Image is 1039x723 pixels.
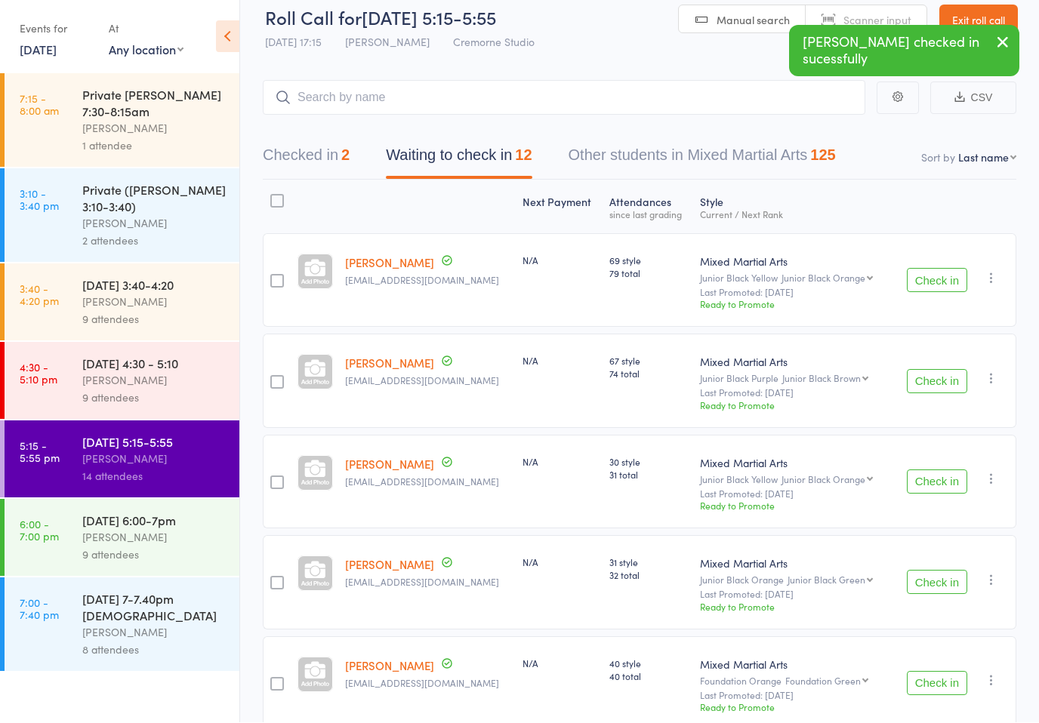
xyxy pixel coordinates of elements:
[782,273,865,283] div: Junior Black Orange
[515,147,532,164] div: 12
[785,676,861,686] div: Foundation Green
[20,361,57,386] time: 4:30 - 5:10 pm
[523,456,597,469] div: N/A
[82,451,227,468] div: [PERSON_NAME]
[82,87,227,120] div: Private [PERSON_NAME] 7:30-8:15am
[609,469,688,481] span: 31 total
[921,150,955,165] label: Sort by
[345,477,511,488] small: trnguyen4812@gmail.com
[5,74,239,168] a: 7:15 -8:00 amPrivate [PERSON_NAME] 7:30-8:15am[PERSON_NAME]1 attendee
[5,500,239,577] a: 6:00 -7:00 pm[DATE] 6:00-7pm[PERSON_NAME]9 attendees
[523,254,597,267] div: N/A
[82,120,227,137] div: [PERSON_NAME]
[82,591,227,624] div: [DATE] 7-7.40pm [DEMOGRAPHIC_DATA]
[265,35,322,50] span: [DATE] 17:15
[82,546,227,564] div: 9 attendees
[82,372,227,389] div: [PERSON_NAME]
[82,182,227,215] div: Private ([PERSON_NAME] 3:10-3:40)
[82,294,227,311] div: [PERSON_NAME]
[609,210,688,220] div: since last grading
[109,42,183,58] div: Any location
[700,475,886,485] div: Junior Black Yellow
[345,577,511,588] small: trnguyen4812@gmail.com
[345,35,430,50] span: [PERSON_NAME]
[82,232,227,250] div: 2 attendees
[609,368,688,380] span: 74 total
[20,188,59,212] time: 3:10 - 3:40 pm
[700,388,886,398] small: Last Promoted: [DATE]
[810,147,835,164] div: 125
[907,370,967,394] button: Check in
[82,529,227,546] div: [PERSON_NAME]
[109,17,183,42] div: At
[20,42,57,58] a: [DATE]
[700,355,886,370] div: Mixed Martial Arts
[341,147,350,164] div: 2
[700,589,886,600] small: Last Promoted: [DATE]
[263,140,350,180] button: Checked in2
[5,264,239,341] a: 3:40 -4:20 pm[DATE] 3:40-4:20[PERSON_NAME]9 attendees
[82,389,227,407] div: 9 attendees
[930,82,1016,115] button: CSV
[609,569,688,582] span: 32 total
[20,518,59,543] time: 6:00 - 7:00 pm
[20,283,59,307] time: 3:40 - 4:20 pm
[345,457,434,472] a: [PERSON_NAME]
[569,140,836,180] button: Other students in Mixed Martial Arts125
[788,575,865,585] div: Junior Black Green
[345,678,511,689] small: Trnguyen4812@gmail.com
[453,35,535,50] span: Cremorne Studio
[523,556,597,569] div: N/A
[345,255,434,271] a: [PERSON_NAME]
[82,468,227,485] div: 14 attendees
[345,275,511,286] small: trnguyen4812@gmail.com
[700,601,886,614] div: Ready to Promote
[843,13,911,28] span: Scanner input
[5,343,239,420] a: 4:30 -5:10 pm[DATE] 4:30 - 5:10[PERSON_NAME]9 attendees
[700,254,886,269] div: Mixed Martial Arts
[5,169,239,263] a: 3:10 -3:40 pmPrivate ([PERSON_NAME] 3:10-3:40)[PERSON_NAME]2 attendees
[700,701,886,714] div: Ready to Promote
[386,140,532,180] button: Waiting to check in12
[82,641,227,659] div: 8 attendees
[700,288,886,298] small: Last Promoted: [DATE]
[958,150,1009,165] div: Last name
[345,376,511,386] small: trnguyen4812@gmail.com
[789,26,1019,77] div: [PERSON_NAME] checked in sucessfully
[700,298,886,311] div: Ready to Promote
[782,374,861,383] div: Junior Black Brown
[82,277,227,294] div: [DATE] 3:40-4:20
[345,355,434,371] a: [PERSON_NAME]
[20,440,60,464] time: 5:15 - 5:55 pm
[700,210,886,220] div: Current / Next Rank
[609,657,688,670] span: 40 style
[700,676,886,686] div: Foundation Orange
[700,500,886,512] div: Ready to Promote
[345,658,434,674] a: [PERSON_NAME]
[20,597,59,621] time: 7:00 - 7:40 pm
[609,355,688,368] span: 67 style
[700,575,886,585] div: Junior Black Orange
[700,691,886,701] small: Last Promoted: [DATE]
[907,672,967,696] button: Check in
[5,578,239,672] a: 7:00 -7:40 pm[DATE] 7-7.40pm [DEMOGRAPHIC_DATA][PERSON_NAME]8 attendees
[82,434,227,451] div: [DATE] 5:15-5:55
[717,13,790,28] span: Manual search
[265,5,362,30] span: Roll Call for
[82,355,227,372] div: [DATE] 4:30 - 5:10
[20,17,94,42] div: Events for
[345,557,434,573] a: [PERSON_NAME]
[609,556,688,569] span: 31 style
[700,273,886,283] div: Junior Black Yellow
[609,267,688,280] span: 79 total
[609,670,688,683] span: 40 total
[523,355,597,368] div: N/A
[5,421,239,498] a: 5:15 -5:55 pm[DATE] 5:15-5:55[PERSON_NAME]14 attendees
[700,374,886,383] div: Junior Black Purple
[782,475,865,485] div: Junior Black Orange
[907,470,967,494] button: Check in
[82,137,227,155] div: 1 attendee
[82,512,227,529] div: [DATE] 6:00-7pm
[82,624,227,641] div: [PERSON_NAME]
[700,657,886,672] div: Mixed Martial Arts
